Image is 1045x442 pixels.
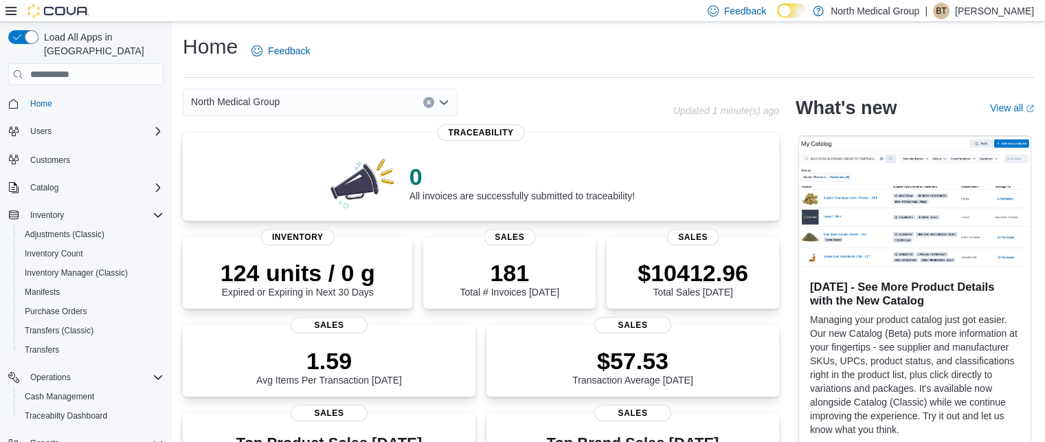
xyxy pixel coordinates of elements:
p: 1.59 [256,347,402,375]
button: Purchase Orders [14,302,169,321]
span: Cash Management [19,388,164,405]
a: Transfers [19,342,65,358]
span: BT [936,3,946,19]
span: Home [30,98,52,109]
a: Purchase Orders [19,303,93,320]
h1: Home [183,33,238,60]
span: Transfers [25,344,59,355]
span: Inventory [25,207,164,223]
p: 124 units / 0 g [221,259,375,287]
span: Traceabilty Dashboard [19,408,164,424]
span: Sales [484,229,535,245]
span: Traceabilty Dashboard [25,410,107,421]
span: Purchase Orders [25,306,87,317]
span: Transfers (Classic) [25,325,93,336]
span: Cash Management [25,391,94,402]
span: Transfers (Classic) [19,322,164,339]
a: Cash Management [19,388,100,405]
button: Operations [25,369,76,386]
span: Operations [30,372,71,383]
button: Inventory [3,206,169,225]
a: Adjustments (Classic) [19,226,110,243]
div: Brittani Tebeau [933,3,950,19]
button: Catalog [3,178,169,197]
button: Operations [3,368,169,387]
span: Catalog [30,182,58,193]
p: North Medical Group [831,3,919,19]
button: Inventory [25,207,69,223]
img: Cova [27,4,89,18]
span: Catalog [25,179,164,196]
p: Managing your product catalog just got easier. Our new Catalog (Beta) puts more information at yo... [810,313,1020,437]
p: $10412.96 [638,259,748,287]
div: Avg Items Per Transaction [DATE] [256,347,402,386]
span: Sales [667,229,719,245]
p: [PERSON_NAME] [955,3,1034,19]
a: Manifests [19,284,65,300]
a: Traceabilty Dashboard [19,408,113,424]
a: View allExternal link [990,102,1034,113]
span: Inventory [261,229,335,245]
button: Customers [3,149,169,169]
button: Traceabilty Dashboard [14,406,169,426]
p: $57.53 [572,347,693,375]
div: Transaction Average [DATE] [572,347,693,386]
span: Sales [291,405,368,421]
span: Customers [30,155,70,166]
span: Purchase Orders [19,303,164,320]
span: Adjustments (Classic) [25,229,104,240]
span: Dark Mode [777,18,778,19]
button: Catalog [25,179,64,196]
div: Total # Invoices [DATE] [460,259,559,298]
span: Inventory Manager (Classic) [25,267,128,278]
button: Adjustments (Classic) [14,225,169,244]
a: Home [25,96,58,112]
span: Adjustments (Classic) [19,226,164,243]
span: Inventory [30,210,64,221]
a: Transfers (Classic) [19,322,99,339]
div: Total Sales [DATE] [638,259,748,298]
span: Load All Apps in [GEOGRAPHIC_DATA] [38,30,164,58]
span: Sales [291,317,368,333]
button: Home [3,93,169,113]
h3: [DATE] - See More Product Details with the New Catalog [810,280,1020,307]
span: Feedback [724,4,766,18]
a: Feedback [246,37,315,65]
span: North Medical Group [191,93,280,110]
button: Manifests [14,283,169,302]
p: 181 [460,259,559,287]
span: Traceability [437,124,524,141]
p: Updated 1 minute(s) ago [673,105,779,116]
span: Inventory Count [25,248,83,259]
input: Dark Mode [777,3,806,18]
button: Clear input [423,97,434,108]
span: Sales [594,317,671,333]
a: Inventory Count [19,245,89,262]
div: Expired or Expiring in Next 30 Days [221,259,375,298]
button: Open list of options [438,97,449,108]
span: Feedback [268,44,310,58]
span: Transfers [19,342,164,358]
p: | [925,3,928,19]
span: Customers [25,151,164,168]
h2: What's new [796,97,897,119]
span: Manifests [19,284,164,300]
button: Cash Management [14,387,169,406]
span: Operations [25,369,164,386]
a: Inventory Manager (Classic) [19,265,133,281]
button: Users [25,123,57,140]
span: Inventory Count [19,245,164,262]
button: Inventory Count [14,244,169,263]
span: Manifests [25,287,60,298]
span: Users [30,126,52,137]
img: 0 [327,155,398,210]
a: Customers [25,152,76,168]
span: Sales [594,405,671,421]
svg: External link [1026,104,1034,113]
button: Inventory Manager (Classic) [14,263,169,283]
span: Users [25,123,164,140]
button: Transfers [14,340,169,360]
p: 0 [409,163,635,190]
span: Home [25,95,164,112]
div: All invoices are successfully submitted to traceability! [409,163,635,201]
